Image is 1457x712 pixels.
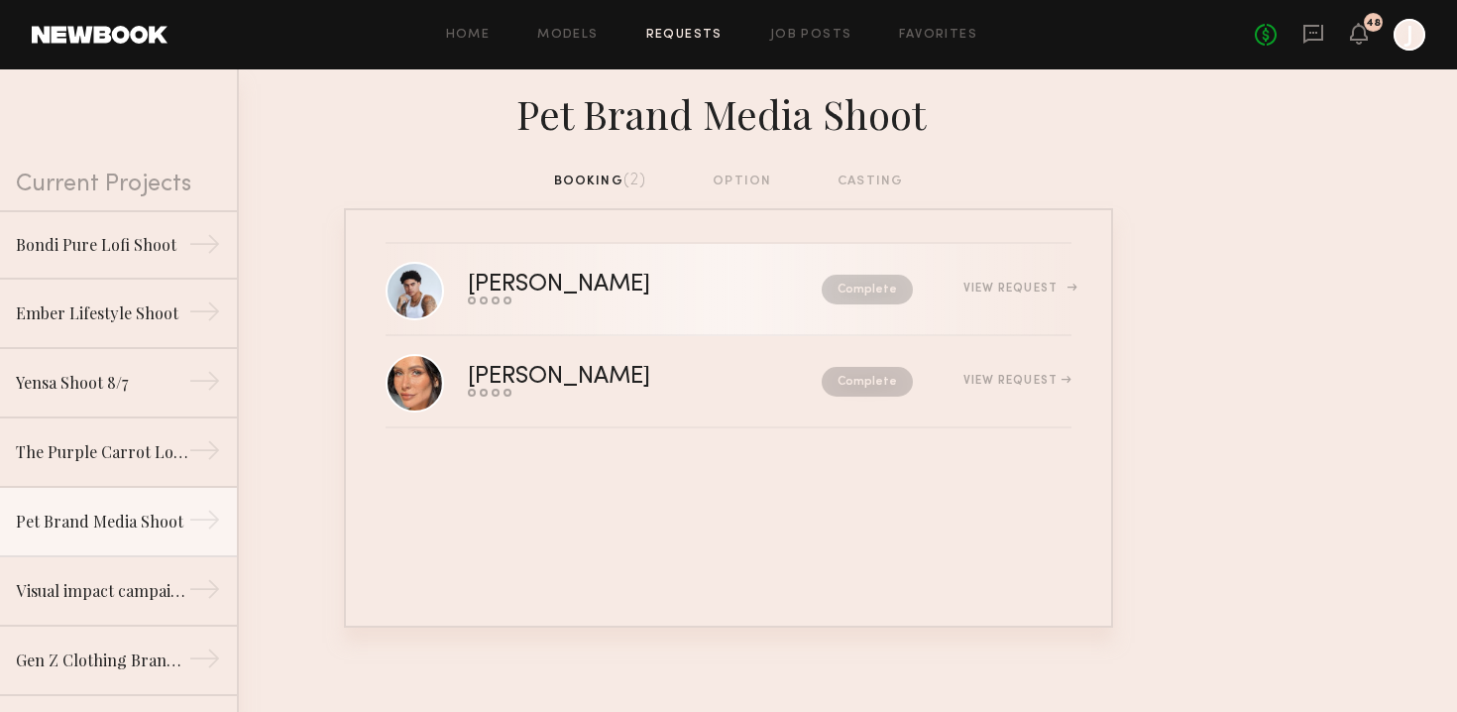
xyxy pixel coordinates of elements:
div: → [188,573,221,613]
div: → [188,434,221,474]
a: [PERSON_NAME]CompleteView Request [386,244,1071,336]
div: [PERSON_NAME] [468,366,736,389]
div: Visual impact campaign [16,579,188,603]
div: → [188,643,221,682]
nb-request-status: Complete [822,367,913,397]
a: Job Posts [770,29,852,42]
div: Pet Brand Media Shoot [16,510,188,534]
div: → [188,296,221,335]
a: Favorites [899,29,977,42]
div: → [188,504,221,543]
div: Ember Lifestyle Shoot [16,301,188,325]
nb-request-status: Complete [822,275,913,304]
a: Requests [646,29,723,42]
div: Gen Z Clothing Brand Lifestyle Shoot [16,649,188,672]
div: 48 [1366,18,1381,29]
div: Bondi Pure Lofi Shoot [16,233,188,257]
div: → [188,228,221,268]
div: → [188,365,221,405]
a: Models [537,29,598,42]
div: Pet Brand Media Shoot [344,85,1113,139]
div: Yensa Shoot 8/7 [16,371,188,395]
div: [PERSON_NAME] [468,274,736,297]
a: J [1394,19,1425,51]
div: The Purple Carrot Lofi Shoot [16,440,188,464]
div: View Request [963,283,1071,295]
a: [PERSON_NAME]CompleteView Request [386,336,1071,428]
div: View Request [963,375,1071,387]
a: Home [446,29,491,42]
